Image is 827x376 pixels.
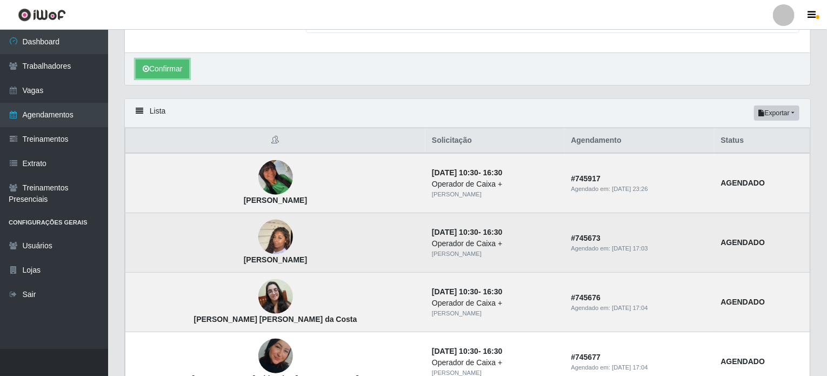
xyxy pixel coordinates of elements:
[258,279,293,314] img: Amanda Maria Menezes Rocha da Costa
[432,190,558,199] div: [PERSON_NAME]
[258,207,293,268] img: Daliane da Silva Querino
[425,128,564,154] th: Solicitação
[571,363,708,372] div: Agendado em:
[612,305,648,311] time: [DATE] 17:04
[571,174,601,183] strong: # 745917
[483,168,503,177] time: 16:30
[483,347,503,355] time: 16:30
[483,228,503,236] time: 16:30
[432,249,558,259] div: [PERSON_NAME]
[432,238,558,249] div: Operador de Caixa +
[721,238,765,247] strong: AGENDADO
[571,353,601,361] strong: # 745677
[432,357,558,368] div: Operador de Caixa +
[721,179,765,187] strong: AGENDADO
[432,179,558,190] div: Operador de Caixa +
[194,315,357,324] strong: [PERSON_NAME] [PERSON_NAME] da Costa
[432,347,478,355] time: [DATE] 10:30
[571,184,708,194] div: Agendado em:
[612,245,648,252] time: [DATE] 17:03
[244,255,307,264] strong: [PERSON_NAME]
[483,287,503,296] time: 16:30
[721,357,765,366] strong: AGENDADO
[432,287,478,296] time: [DATE] 10:30
[258,160,293,195] img: Luenia Paulino da silva
[571,244,708,253] div: Agendado em:
[136,60,189,78] button: Confirmar
[432,168,478,177] time: [DATE] 10:30
[754,105,799,121] button: Exportar
[721,298,765,306] strong: AGENDADO
[432,228,502,236] strong: -
[432,287,502,296] strong: -
[715,128,810,154] th: Status
[571,293,601,302] strong: # 745676
[432,347,502,355] strong: -
[432,168,502,177] strong: -
[18,8,66,22] img: CoreUI Logo
[612,364,648,371] time: [DATE] 17:04
[432,298,558,309] div: Operador de Caixa +
[564,128,714,154] th: Agendamento
[125,99,810,128] div: Lista
[244,196,307,205] strong: [PERSON_NAME]
[571,304,708,313] div: Agendado em:
[432,228,478,236] time: [DATE] 10:30
[612,186,648,192] time: [DATE] 23:26
[571,234,601,242] strong: # 745673
[432,309,558,318] div: [PERSON_NAME]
